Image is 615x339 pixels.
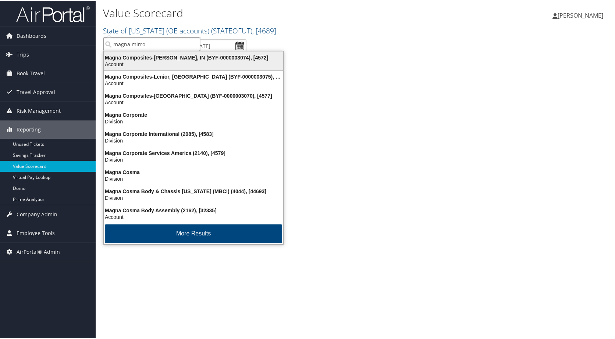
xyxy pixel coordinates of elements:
div: Account [99,79,288,86]
div: Division [99,156,288,162]
span: AirPortal® Admin [17,242,60,260]
span: Dashboards [17,26,46,44]
div: Magna Corporate Services America (2140), [4579] [99,149,288,156]
div: Magna Corporate International (2085), [4583] [99,130,288,137]
div: Division [99,175,288,181]
div: Account [99,98,288,105]
span: Trips [17,45,29,63]
div: Magna Cosma Body & Chassis [US_STATE] (MBCI) (4044), [44693] [99,187,288,194]
span: Travel Approval [17,82,55,101]
span: Reporting [17,120,41,138]
img: airportal-logo.png [16,5,90,22]
input: [DATE] - [DATE] [169,39,246,52]
div: Magna Cosma Body Assembly (2162), [32335] [99,206,288,213]
div: Division [99,118,288,124]
div: Magna Cosma [99,168,288,175]
div: Division [99,194,288,201]
span: ( STATEOFUT ) [211,25,252,35]
a: State of [US_STATE] (OE accounts) [103,25,276,35]
span: Book Travel [17,64,45,82]
a: [PERSON_NAME] [552,4,611,26]
div: Magna Composites-[PERSON_NAME], IN (BYF-0000003074), [4572] [99,54,288,60]
span: [PERSON_NAME] [558,11,603,19]
button: More Results [105,224,282,242]
span: Company Admin [17,205,57,223]
div: Magna Composites-Lenior, [GEOGRAPHIC_DATA] (BYF-0000003075), [4574] [99,73,288,79]
h1: Value Scorecard [103,5,441,20]
div: Division [99,137,288,143]
div: Magna Composites-[GEOGRAPHIC_DATA] (BYF-0000003070), [4577] [99,92,288,98]
div: Magna Corporate [99,111,288,118]
span: , [ 4689 ] [252,25,276,35]
div: Account [99,60,288,67]
div: Account [99,213,288,220]
span: Employee Tools [17,223,55,242]
input: Search Accounts [103,37,200,50]
span: Risk Management [17,101,61,119]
